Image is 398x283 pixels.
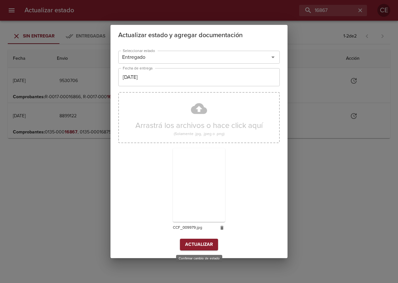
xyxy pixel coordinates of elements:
span: Actualizar [185,241,213,249]
div: Arrastrá los archivos o hace click aquí(Solamente .jpg, .jpeg o .png) [118,92,280,143]
span: CCF_009979.jpg [173,225,215,231]
button: Abrir [268,53,278,62]
button: Actualizar [180,239,218,251]
h2: Actualizar estado y agregar documentación [118,30,280,40]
